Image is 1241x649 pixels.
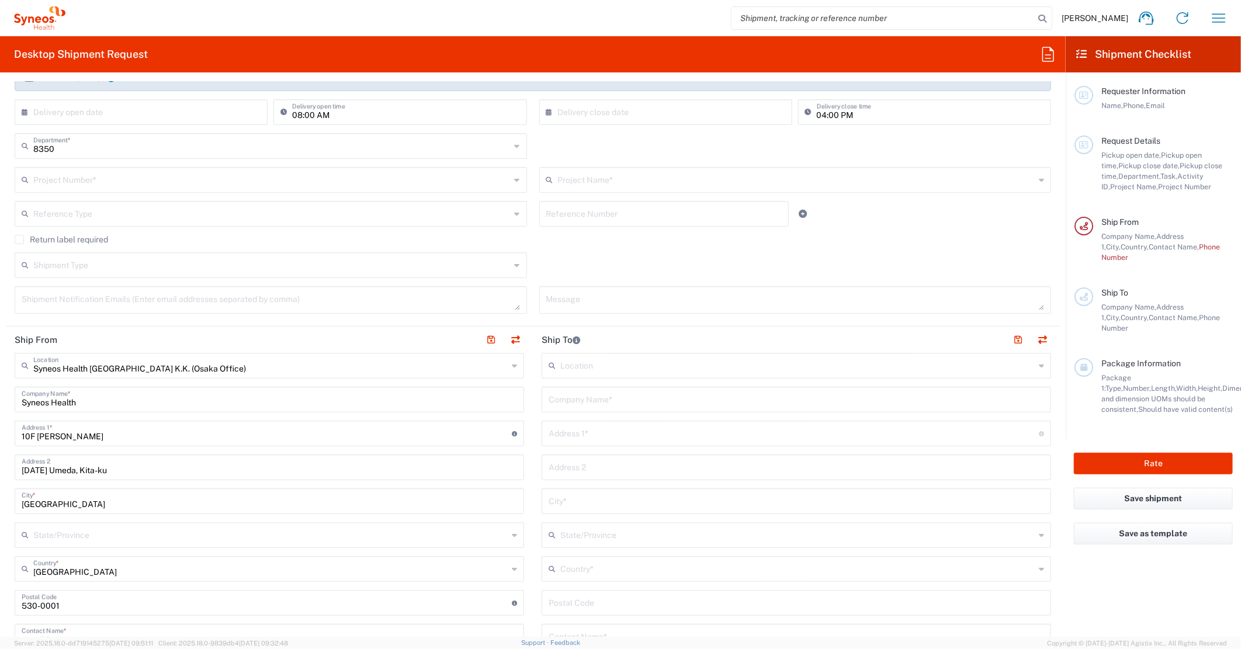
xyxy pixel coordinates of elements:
span: Pickup close date, [1118,161,1180,170]
span: Project Number [1158,182,1211,191]
a: Add Reference [795,206,812,222]
span: [DATE] 09:32:48 [239,640,288,647]
button: Rate [1074,453,1233,474]
a: Feedback [550,639,580,646]
span: Pickup open date, [1101,151,1161,159]
span: Contact Name, [1149,313,1199,322]
span: Company Name, [1101,303,1156,311]
span: Width, [1176,384,1198,393]
a: Support [521,639,550,646]
span: Ship To [1101,288,1128,297]
span: [DATE] 09:51:11 [109,640,153,647]
span: Country, [1121,313,1149,322]
span: Should have valid content(s) [1138,405,1233,414]
span: Request Details [1101,136,1160,145]
button: Save shipment [1074,488,1233,509]
span: Company Name, [1101,232,1156,241]
h2: Ship To [542,334,580,346]
h2: Shipment Checklist [1076,47,1191,61]
span: Copyright © [DATE]-[DATE] Agistix Inc., All Rights Reserved [1047,638,1227,648]
span: Type, [1105,384,1123,393]
span: Client: 2025.18.0-9839db4 [158,640,288,647]
span: Contact Name, [1149,242,1199,251]
h2: Ship From [15,334,57,346]
span: Number, [1123,384,1151,393]
span: Task, [1160,172,1177,181]
span: Name, [1101,101,1123,110]
label: Return label required [15,235,108,244]
span: City, [1106,242,1121,251]
span: Email [1146,101,1165,110]
span: Package Information [1101,359,1181,368]
span: Phone, [1123,101,1146,110]
input: Shipment, tracking or reference number [732,7,1034,29]
span: Height, [1198,384,1222,393]
span: Server: 2025.18.0-dd719145275 [14,640,153,647]
span: Ship From [1101,217,1139,227]
span: [PERSON_NAME] [1062,13,1128,23]
span: Department, [1118,172,1160,181]
span: Country, [1121,242,1149,251]
span: Project Name, [1110,182,1158,191]
span: Package 1: [1101,373,1131,393]
span: City, [1106,313,1121,322]
h2: Desktop Shipment Request [14,47,148,61]
span: Length, [1151,384,1176,393]
button: Save as template [1074,523,1233,544]
span: Requester Information [1101,86,1185,96]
